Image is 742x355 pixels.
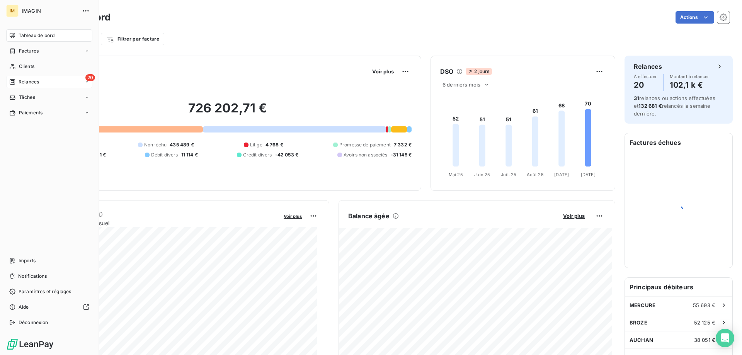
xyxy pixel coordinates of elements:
[554,172,569,177] tspan: [DATE]
[372,68,394,75] span: Voir plus
[634,74,657,79] span: À effectuer
[243,151,272,158] span: Crédit divers
[170,141,194,148] span: 435 489 €
[634,95,639,101] span: 31
[630,302,655,308] span: MERCURE
[18,273,47,280] span: Notifications
[19,94,35,101] span: Tâches
[101,33,164,45] button: Filtrer par facture
[501,172,516,177] tspan: Juil. 25
[474,172,490,177] tspan: Juin 25
[634,62,662,71] h6: Relances
[85,74,95,81] span: 20
[630,319,647,326] span: BROZE
[625,133,732,152] h6: Factures échues
[581,172,596,177] tspan: [DATE]
[716,329,734,347] div: Open Intercom Messenger
[694,337,715,343] span: 38 051 €
[676,11,714,24] button: Actions
[19,63,34,70] span: Clients
[527,172,544,177] tspan: Août 25
[630,337,653,343] span: AUCHAN
[339,141,391,148] span: Promesse de paiement
[281,212,304,219] button: Voir plus
[19,304,29,311] span: Aide
[670,79,709,91] h4: 102,1 k €
[561,212,587,219] button: Voir plus
[563,213,585,219] span: Voir plus
[634,79,657,91] h4: 20
[442,82,480,88] span: 6 derniers mois
[19,288,71,295] span: Paramètres et réglages
[6,338,54,350] img: Logo LeanPay
[394,141,412,148] span: 7 332 €
[250,141,262,148] span: Litige
[22,8,77,14] span: IMAGIN
[370,68,396,75] button: Voir plus
[670,74,709,79] span: Montant à relancer
[19,257,36,264] span: Imports
[6,5,19,17] div: IM
[638,103,662,109] span: 132 681 €
[284,214,302,219] span: Voir plus
[694,319,715,326] span: 52 125 €
[44,219,278,227] span: Chiffre d'affaires mensuel
[634,95,715,117] span: relances ou actions effectuées et relancés la semaine dernière.
[449,172,463,177] tspan: Mai 25
[466,68,492,75] span: 2 jours
[19,48,39,54] span: Factures
[625,278,732,296] h6: Principaux débiteurs
[19,78,39,85] span: Relances
[440,67,453,76] h6: DSO
[19,109,43,116] span: Paiements
[348,211,390,221] h6: Balance âgée
[19,32,54,39] span: Tableau de bord
[19,319,48,326] span: Déconnexion
[265,141,283,148] span: 4 768 €
[151,151,178,158] span: Débit divers
[693,302,715,308] span: 55 693 €
[391,151,412,158] span: -31 145 €
[275,151,298,158] span: -42 053 €
[181,151,198,158] span: 11 114 €
[44,100,412,124] h2: 726 202,71 €
[6,301,92,313] a: Aide
[144,141,167,148] span: Non-échu
[344,151,388,158] span: Avoirs non associés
